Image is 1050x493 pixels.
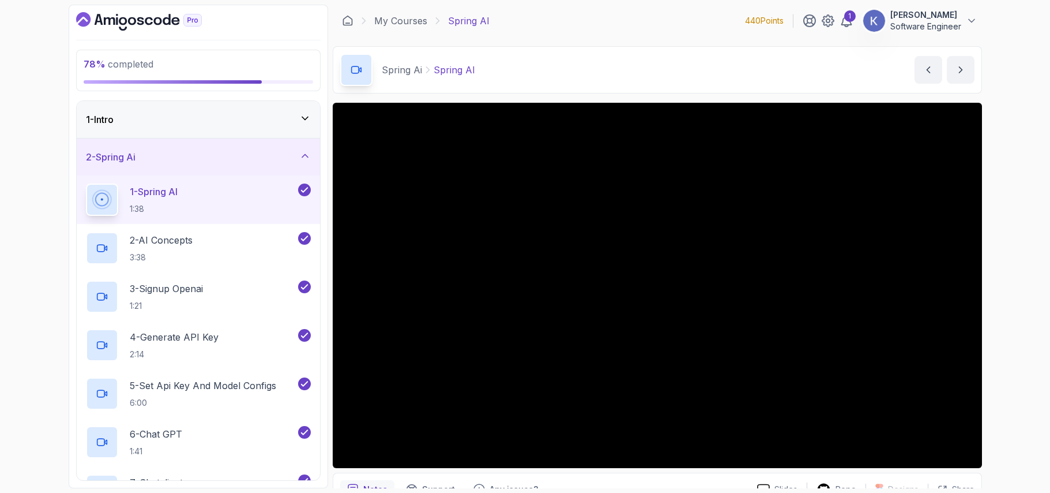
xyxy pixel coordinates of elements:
button: 2-AI Concepts3:38 [86,232,311,264]
button: 5-Set Api Key And Model Configs6:00 [86,378,311,410]
button: 1-Intro [77,101,320,138]
span: 78 % [84,58,106,70]
button: 4-Generate API Key2:14 [86,329,311,361]
button: previous content [914,56,942,84]
p: 3:38 [130,252,193,263]
p: 1:21 [130,300,203,312]
p: 4 - Generate API Key [130,330,219,344]
span: completed [84,58,153,70]
button: 1-Spring AI1:38 [86,184,311,216]
p: 3 - Signup Openai [130,282,203,296]
a: Dashboard [342,15,353,27]
h3: 2 - Spring Ai [86,150,136,164]
p: 1:38 [130,203,178,215]
a: My Courses [374,14,427,28]
p: 1 - Spring AI [130,185,178,199]
p: 5 - Set Api Key And Model Configs [130,379,276,393]
p: 1:41 [130,446,182,457]
iframe: 1 - Spring AI [333,103,982,468]
button: 2-Spring Ai [77,139,320,175]
p: Spring AI [448,14,490,28]
button: 3-Signup Openai1:21 [86,281,311,313]
p: Spring Ai [382,63,422,77]
p: 7 - Chatclient [130,476,183,490]
button: 6-Chat GPT1:41 [86,426,311,458]
p: 440 Points [745,15,784,27]
p: 6:00 [130,397,276,409]
div: 1 [844,10,856,22]
p: 2:14 [130,349,219,360]
p: [PERSON_NAME] [890,9,961,21]
p: Software Engineer [890,21,961,32]
p: 6 - Chat GPT [130,427,182,441]
p: 2 - AI Concepts [130,233,193,247]
img: user profile image [863,10,885,32]
button: next content [947,56,974,84]
button: user profile image[PERSON_NAME]Software Engineer [863,9,977,32]
h3: 1 - Intro [86,113,114,126]
a: 1 [840,14,853,28]
p: Spring AI [434,63,475,77]
a: Dashboard [76,12,228,31]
